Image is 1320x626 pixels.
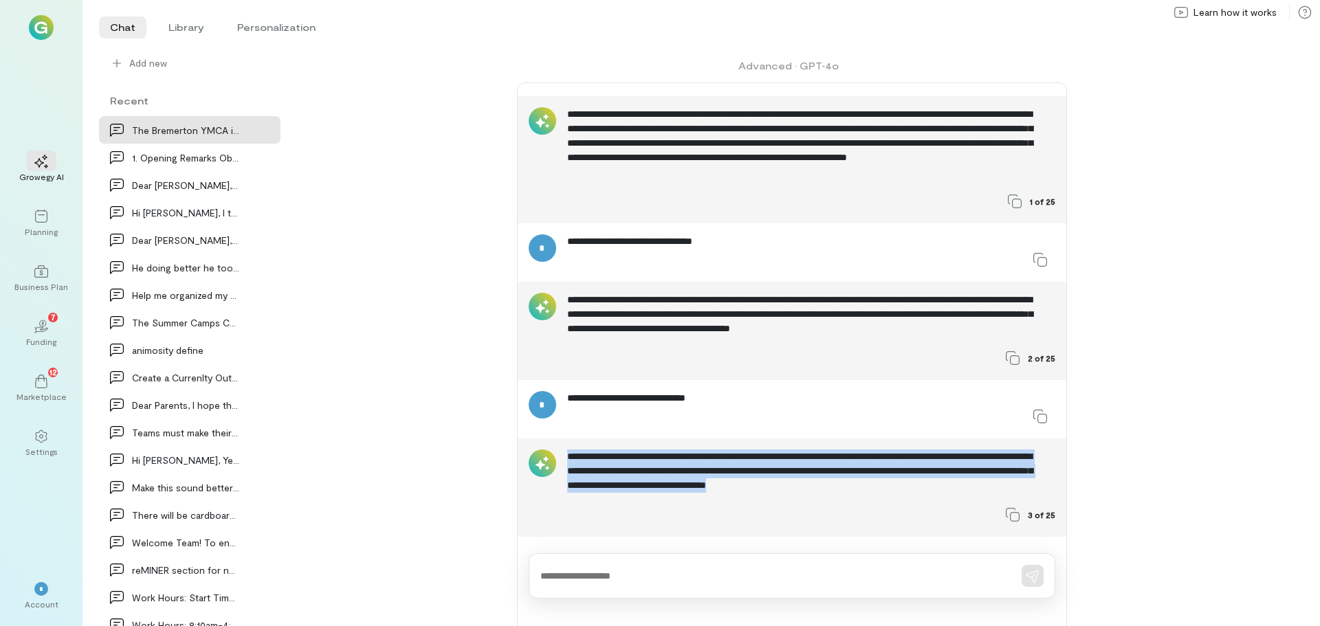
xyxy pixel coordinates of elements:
[26,336,56,347] div: Funding
[25,226,58,237] div: Planning
[129,56,167,70] span: Add new
[16,571,66,621] div: *Account
[16,391,67,402] div: Marketplace
[16,199,66,248] a: Planning
[132,535,239,550] div: Welcome Team! To ensure a successful and enjoyabl…
[1193,5,1277,19] span: Learn how it works
[132,370,239,385] div: Create a Currenlty Out of the office message for…
[132,398,239,412] div: Dear Parents, I hope this message finds you well.…
[132,563,239,577] div: reMINER section for newsletter for camp staff li…
[19,171,64,182] div: Growegy AI
[132,590,239,605] div: Work Hours: Start Time: 8:10 AM End Time: 4:35 P…
[132,343,239,357] div: animosity define
[25,446,58,457] div: Settings
[16,254,66,303] a: Business Plan
[132,178,239,192] div: Dear [PERSON_NAME], I hope this message finds yo…
[49,366,57,378] span: 12
[132,123,239,137] div: The Bremerton YMCA is proud to join the Bremerton…
[132,315,239,330] div: The Summer Camps Coordinator is responsible to do…
[157,16,215,38] li: Library
[16,144,66,193] a: Growegy AI
[25,599,58,610] div: Account
[132,150,239,165] div: 1. Opening Remarks Objective: Discuss recent cam…
[1028,353,1055,364] span: 2 of 25
[16,418,66,468] a: Settings
[99,16,146,38] li: Chat
[1030,196,1055,207] span: 1 of 25
[132,425,239,440] div: Teams must make their way to the welcome center a…
[51,311,56,323] span: 7
[132,205,239,220] div: Hi [PERSON_NAME], I tried calling but couldn't get throu…
[132,453,239,467] div: Hi [PERSON_NAME], Yes, you are correct. When I pull spec…
[16,364,66,413] a: Marketplace
[132,233,239,247] div: Dear [PERSON_NAME], I wanted to follow up on our…
[132,480,239,495] div: Make this sound better I also have a question:…
[132,508,239,522] div: There will be cardboard boomerangs ready that the…
[132,288,239,302] div: Help me organized my thoughts of how to communica…
[132,260,239,275] div: He doing better he took a very long nap and think…
[226,16,327,38] li: Personalization
[1028,509,1055,520] span: 3 of 25
[14,281,68,292] div: Business Plan
[99,93,280,108] div: Recent
[16,309,66,358] a: Funding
